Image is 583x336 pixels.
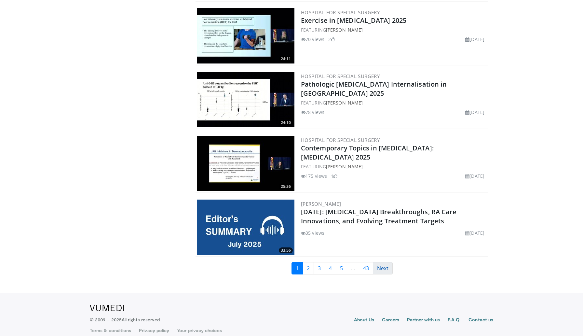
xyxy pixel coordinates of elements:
[326,27,363,33] a: [PERSON_NAME]
[328,36,335,43] li: 2
[122,317,160,322] span: All rights reserved
[279,184,293,189] span: 25:36
[448,316,461,324] a: F.A.Q.
[301,99,487,106] div: FEATURING
[279,56,293,62] span: 24:11
[326,163,363,170] a: [PERSON_NAME]
[301,201,341,207] a: [PERSON_NAME]
[468,316,493,324] a: Contact us
[301,9,380,16] a: Hospital for Special Surgery
[301,109,324,116] li: 78 views
[301,144,434,161] a: Contemporary Topics in [MEDICAL_DATA]: [MEDICAL_DATA] 2025
[465,230,484,236] li: [DATE]
[197,200,294,255] img: 3f6157d6-e1ae-4a47-a16c-4ac0b9a85c95.300x170_q85_crop-smart_upscale.jpg
[301,26,487,33] div: FEATURING
[382,316,399,324] a: Careers
[301,163,487,170] div: FEATURING
[90,305,124,311] img: VuMedi Logo
[301,80,447,98] a: Pathologic [MEDICAL_DATA] Internalisation in [GEOGRAPHIC_DATA] 2025
[359,262,373,274] a: 43
[465,173,484,179] li: [DATE]
[197,136,294,191] a: 25:36
[177,327,222,334] a: Your privacy choices
[197,8,294,63] img: edd3489b-7d42-451f-820b-3d78e096dfbd.300x170_q85_crop-smart_upscale.jpg
[325,262,336,274] a: 4
[354,316,374,324] a: About Us
[301,36,324,43] li: 70 views
[326,100,363,106] a: [PERSON_NAME]
[331,173,337,179] li: 1
[301,173,327,179] li: 175 views
[301,73,380,79] a: Hospital for Special Surgery
[197,8,294,63] a: 24:11
[197,200,294,255] a: 33:56
[301,16,406,25] a: Exercise in [MEDICAL_DATA] 2025
[301,207,457,225] a: [DATE]: [MEDICAL_DATA] Breakthroughs, RA Care Innovations, and Evolving Treatment Targets
[90,327,131,334] a: Terms & conditions
[291,262,303,274] a: 1
[301,137,380,143] a: Hospital for Special Surgery
[314,262,325,274] a: 3
[465,36,484,43] li: [DATE]
[196,262,488,274] nav: Search results pages
[197,72,294,127] img: 3db54f1d-0f17-414d-86a2-94f359f2706b.300x170_q85_crop-smart_upscale.jpg
[139,327,169,334] a: Privacy policy
[279,247,293,253] span: 33:56
[373,262,393,274] a: Next
[407,316,440,324] a: Partner with us
[197,136,294,191] img: bc6d7c31-35f3-443e-acb4-a241044a683c.300x170_q85_crop-smart_upscale.jpg
[465,109,484,116] li: [DATE]
[301,230,324,236] li: 35 views
[279,120,293,126] span: 24:10
[90,316,160,323] p: © 2009 – 2025
[303,262,314,274] a: 2
[197,72,294,127] a: 24:10
[336,262,347,274] a: 5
